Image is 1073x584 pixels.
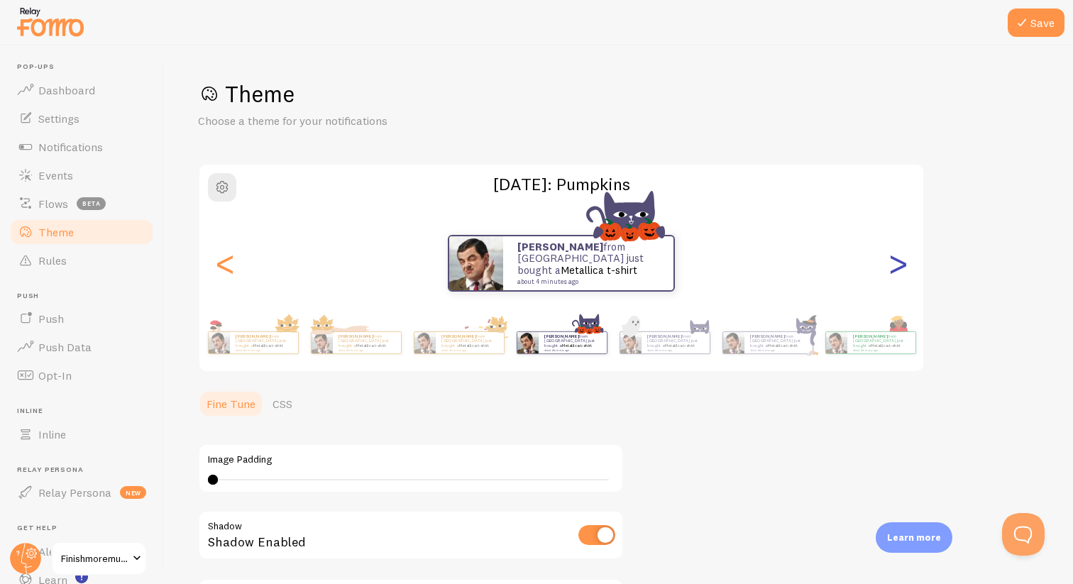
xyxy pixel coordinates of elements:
span: Get Help [17,524,155,533]
img: Fomo [825,332,847,353]
small: about 4 minutes ago [750,348,805,351]
small: about 4 minutes ago [647,348,703,351]
a: Rules [9,246,155,275]
a: Metallica t-shirt [253,343,283,348]
span: new [120,486,146,499]
p: from [GEOGRAPHIC_DATA] just bought a [517,241,659,285]
a: Push Data [9,333,155,361]
p: from [GEOGRAPHIC_DATA] just bought a [339,334,395,351]
a: Metallica t-shirt [356,343,386,348]
img: fomo-relay-logo-orange.svg [15,4,86,40]
img: Fomo [311,332,332,353]
span: Opt-In [38,368,72,382]
strong: [PERSON_NAME] [441,334,475,339]
small: about 4 minutes ago [853,348,908,351]
span: Rules [38,253,67,268]
a: Metallica t-shirt [458,343,489,348]
small: about 4 minutes ago [339,348,394,351]
a: Fine Tune [198,390,264,418]
a: Settings [9,104,155,133]
small: about 4 minutes ago [441,348,497,351]
label: Image Padding [208,453,614,466]
span: Events [38,168,73,182]
strong: [PERSON_NAME] [647,334,681,339]
p: from [GEOGRAPHIC_DATA] just bought a [441,334,498,351]
span: Push Data [38,340,92,354]
iframe: Help Scout Beacon - Open [1002,513,1045,556]
span: Relay Persona [17,465,155,475]
p: from [GEOGRAPHIC_DATA] just bought a [544,334,601,351]
a: Dashboard [9,76,155,104]
strong: [PERSON_NAME] [544,334,578,339]
small: about 4 minutes ago [236,348,291,351]
div: Next slide [889,212,906,314]
a: Metallica t-shirt [561,343,592,348]
a: Opt-In [9,361,155,390]
span: Theme [38,225,74,239]
a: CSS [264,390,301,418]
a: Relay Persona new [9,478,155,507]
img: Fomo [208,332,229,353]
strong: [PERSON_NAME] [517,240,603,253]
img: Fomo [722,332,744,353]
span: Push [17,292,155,301]
a: Inline [9,420,155,448]
span: Inline [38,427,66,441]
div: Learn more [876,522,952,553]
p: from [GEOGRAPHIC_DATA] just bought a [853,334,910,351]
span: beta [77,197,106,210]
h1: Theme [198,79,1039,109]
span: Inline [17,407,155,416]
span: Dashboard [38,83,95,97]
a: Flows beta [9,189,155,218]
svg: <p>Watch New Feature Tutorials!</p> [75,571,88,583]
h2: [DATE]: Pumpkins [199,173,923,195]
p: from [GEOGRAPHIC_DATA] just bought a [750,334,807,351]
span: Relay Persona [38,485,111,500]
a: Metallica t-shirt [561,263,637,277]
p: from [GEOGRAPHIC_DATA] just bought a [236,334,292,351]
strong: [PERSON_NAME] [750,334,784,339]
div: Previous slide [216,212,233,314]
a: Alerts 1 new [9,537,155,566]
span: Pop-ups [17,62,155,72]
a: Push [9,304,155,333]
span: Notifications [38,140,103,154]
p: Learn more [887,531,941,544]
a: Events [9,161,155,189]
span: Push [38,312,64,326]
p: Choose a theme for your notifications [198,113,539,129]
div: Shadow Enabled [198,510,624,562]
a: Theme [9,218,155,246]
img: Fomo [449,236,503,290]
a: Metallica t-shirt [767,343,798,348]
a: Notifications [9,133,155,161]
p: from [GEOGRAPHIC_DATA] just bought a [647,334,704,351]
img: Fomo [517,332,538,353]
strong: [PERSON_NAME] [236,334,270,339]
strong: [PERSON_NAME] [853,334,887,339]
img: Fomo [414,332,435,353]
a: Metallica t-shirt [870,343,901,348]
small: about 4 minutes ago [544,348,600,351]
img: Fomo [620,332,641,353]
small: about 4 minutes ago [517,278,655,285]
span: Settings [38,111,79,126]
a: Finishmoremusic (Members) [51,541,147,575]
span: Finishmoremusic (Members) [61,550,128,567]
strong: [PERSON_NAME] [339,334,373,339]
a: Metallica t-shirt [664,343,695,348]
span: Flows [38,197,68,211]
